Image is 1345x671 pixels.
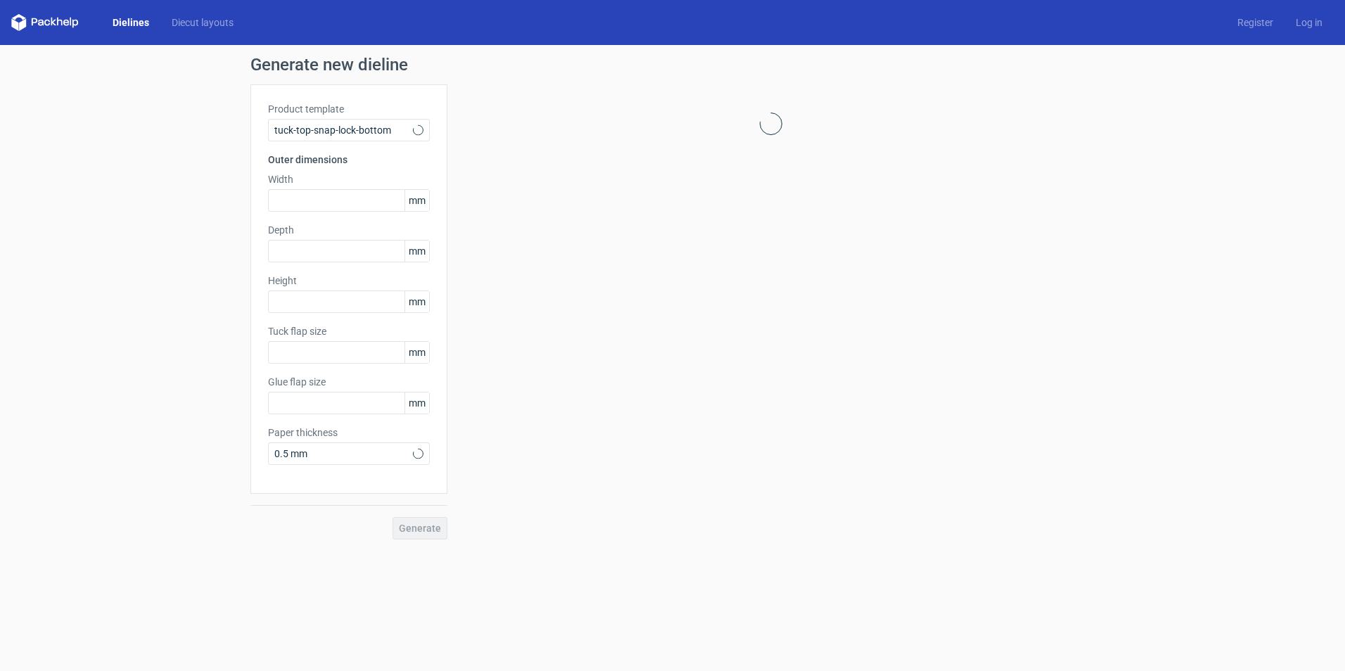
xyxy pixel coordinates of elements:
span: mm [404,190,429,211]
span: 0.5 mm [274,447,413,461]
label: Width [268,172,430,186]
label: Tuck flap size [268,324,430,338]
span: mm [404,291,429,312]
label: Product template [268,102,430,116]
span: mm [404,241,429,262]
a: Log in [1285,15,1334,30]
label: Depth [268,223,430,237]
h1: Generate new dieline [250,56,1095,73]
span: mm [404,392,429,414]
a: Diecut layouts [160,15,245,30]
label: Paper thickness [268,426,430,440]
label: Height [268,274,430,288]
span: mm [404,342,429,363]
a: Dielines [101,15,160,30]
h3: Outer dimensions [268,153,430,167]
a: Register [1226,15,1285,30]
span: tuck-top-snap-lock-bottom [274,123,413,137]
label: Glue flap size [268,375,430,389]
